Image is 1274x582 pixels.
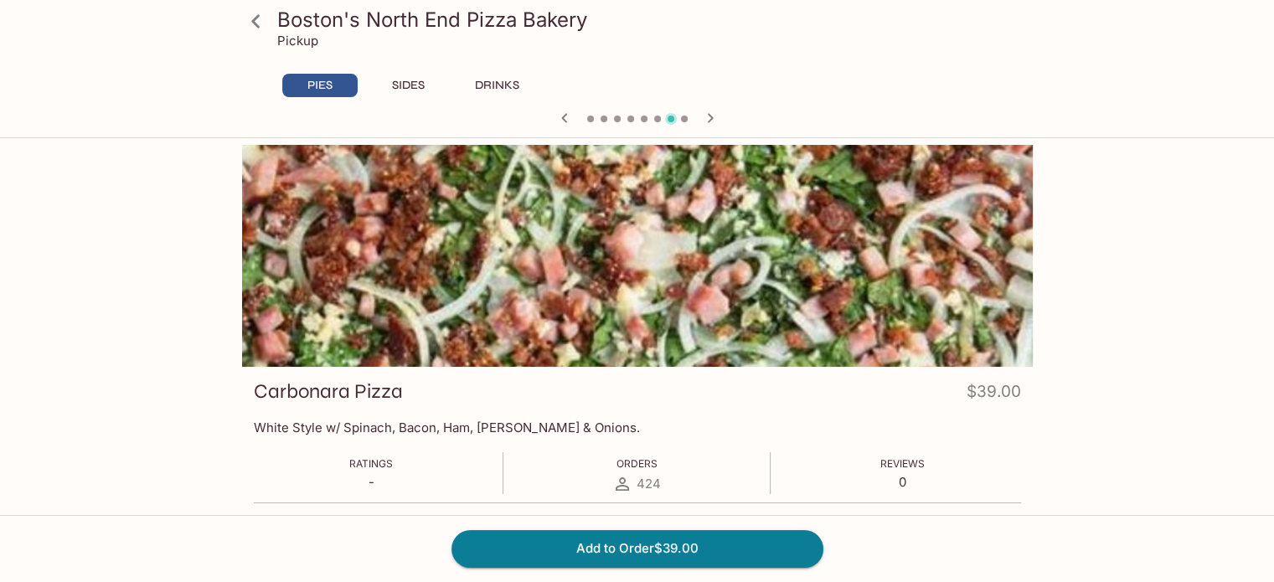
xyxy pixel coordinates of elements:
[277,33,318,49] p: Pickup
[880,457,925,470] span: Reviews
[371,74,446,97] button: SIDES
[616,457,657,470] span: Orders
[460,74,535,97] button: DRINKS
[282,74,358,97] button: PIES
[636,476,660,492] span: 424
[349,457,393,470] span: Ratings
[277,7,1026,33] h3: Boston's North End Pizza Bakery
[254,420,1021,435] p: White Style w/ Spinach, Bacon, Ham, [PERSON_NAME] & Onions.
[242,145,1033,367] div: Carbonara Pizza
[451,530,823,567] button: Add to Order$39.00
[967,379,1021,411] h4: $39.00
[349,474,393,490] p: -
[880,474,925,490] p: 0
[254,379,403,404] h3: Carbonara Pizza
